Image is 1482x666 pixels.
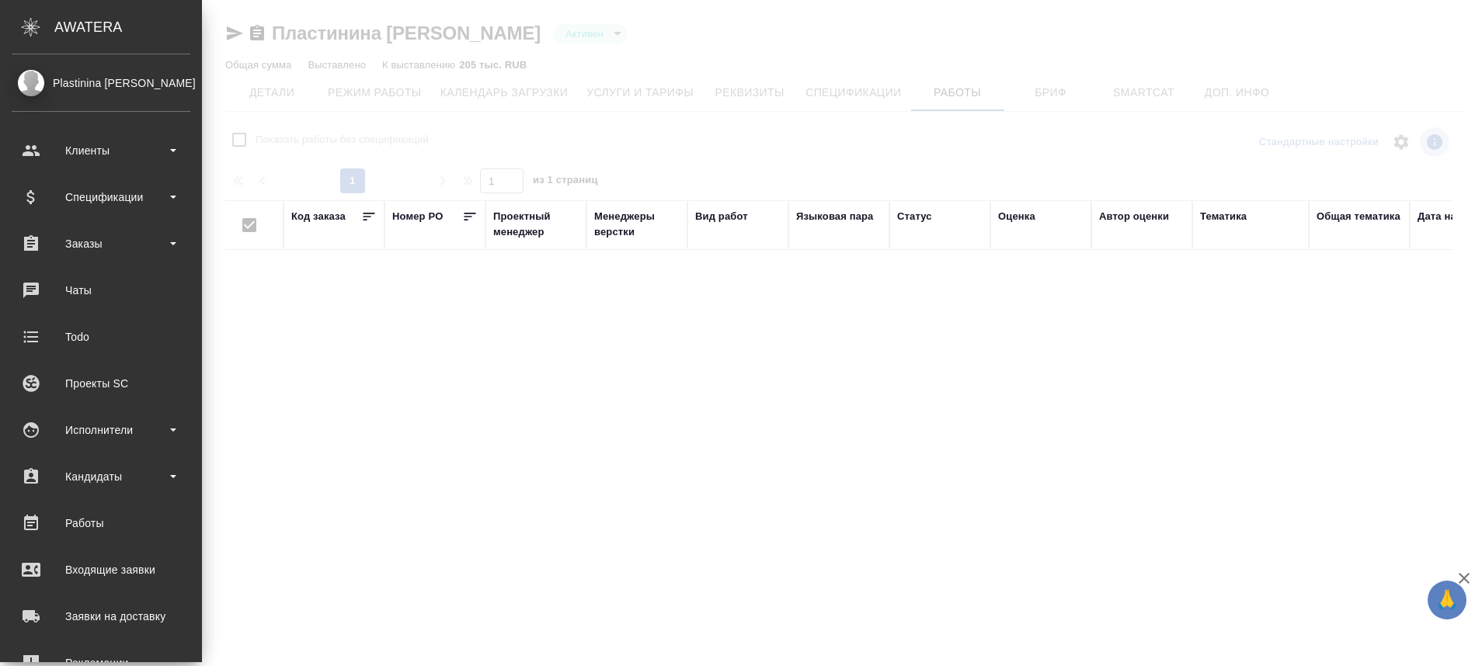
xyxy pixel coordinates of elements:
[12,232,190,255] div: Заказы
[12,465,190,488] div: Кандидаты
[12,512,190,535] div: Работы
[12,558,190,581] div: Входящие заявки
[392,209,443,224] div: Номер PO
[12,372,190,395] div: Проекты SC
[4,550,198,589] a: Входящие заявки
[1317,209,1400,224] div: Общая тематика
[4,364,198,403] a: Проекты SC
[695,209,748,224] div: Вид работ
[897,209,932,224] div: Статус
[4,317,198,356] a: Todo
[12,75,190,92] div: Plastinina [PERSON_NAME]
[796,209,874,224] div: Языковая пара
[594,209,680,240] div: Менеджеры верстки
[12,186,190,209] div: Спецификации
[12,279,190,302] div: Чаты
[54,12,202,43] div: AWATERA
[998,209,1035,224] div: Оценка
[493,209,579,240] div: Проектный менеджер
[4,504,198,543] a: Работы
[1418,209,1480,224] div: Дата начала
[12,605,190,628] div: Заявки на доставку
[1428,581,1466,619] button: 🙏
[1434,584,1460,616] span: 🙏
[12,418,190,442] div: Исполнители
[291,209,346,224] div: Код заказа
[1099,209,1169,224] div: Автор оценки
[4,597,198,636] a: Заявки на доставку
[12,325,190,349] div: Todo
[1200,209,1247,224] div: Тематика
[4,271,198,310] a: Чаты
[12,139,190,162] div: Клиенты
